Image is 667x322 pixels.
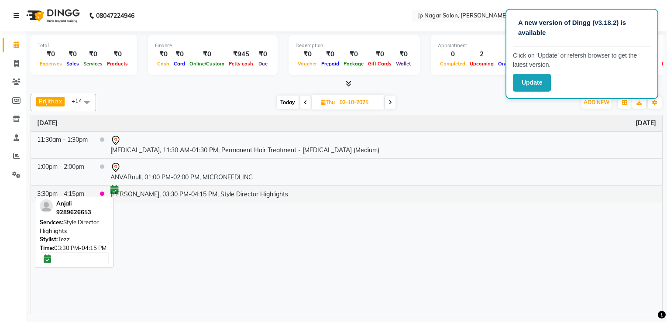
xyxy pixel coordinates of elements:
td: 1:00pm - 2:00pm [31,158,94,185]
div: ₹0 [105,49,130,59]
span: Wallet [394,61,413,67]
span: Style Director Highlights [40,219,99,234]
span: Today [277,96,299,109]
button: ADD NEW [581,96,612,109]
span: Sales [64,61,81,67]
div: Redemption [296,42,413,49]
div: ₹0 [394,49,413,59]
span: Stylist: [40,236,58,243]
b: 08047224946 [96,3,134,28]
div: ₹0 [38,49,64,59]
span: Time: [40,244,54,251]
th: October 2, 2025 [31,115,662,132]
div: ₹0 [366,49,394,59]
span: Cash [155,61,172,67]
a: October 2, 2025 [37,119,58,128]
img: logo [22,3,82,28]
span: Due [256,61,270,67]
div: ₹0 [341,49,366,59]
p: Click on ‘Update’ or refersh browser to get the latest version. [513,51,651,69]
div: Total [38,42,130,49]
div: ₹0 [255,49,271,59]
span: Online/Custom [187,61,227,67]
span: Prepaid [319,61,341,67]
span: Package [341,61,366,67]
td: [MEDICAL_DATA], 11:30 AM-01:30 PM, Permanent Hair Treatment - [MEDICAL_DATA] (Medium) [104,131,662,158]
span: Anjali [56,200,72,207]
span: Card [172,61,187,67]
span: Upcoming [468,61,496,67]
span: Completed [438,61,468,67]
span: ADD NEW [584,99,609,106]
div: 0 [496,49,521,59]
div: 03:30 PM-04:15 PM [40,244,109,253]
div: ₹945 [227,49,255,59]
span: Brijitha [39,98,58,105]
span: Expenses [38,61,64,67]
td: 11:30am - 1:30pm [31,131,94,158]
div: ₹0 [64,49,81,59]
span: Gift Cards [366,61,394,67]
div: ₹0 [155,49,172,59]
div: ₹0 [296,49,319,59]
div: ₹0 [172,49,187,59]
input: 2025-10-02 [337,96,381,109]
td: 3:30pm - 4:15pm [31,185,94,202]
div: Tezz [40,235,109,244]
span: Voucher [296,61,319,67]
div: 9289626653 [56,208,91,217]
span: Products [105,61,130,67]
a: October 2, 2025 [636,119,656,128]
span: Petty cash [227,61,255,67]
button: Update [513,74,551,92]
div: 0 [438,49,468,59]
span: Thu [319,99,337,106]
div: ₹0 [81,49,105,59]
td: [PERSON_NAME], 03:30 PM-04:15 PM, Style Director Highlights [104,185,662,202]
div: ₹0 [187,49,227,59]
div: ₹0 [319,49,341,59]
div: Appointment [438,42,546,49]
div: 2 [468,49,496,59]
p: A new version of Dingg (v3.18.2) is available [518,18,646,38]
span: Ongoing [496,61,521,67]
a: x [58,98,62,105]
img: profile [40,199,53,212]
td: ANVARnull, 01:00 PM-02:00 PM, MICRONEEDLING [104,158,662,185]
span: Services [81,61,105,67]
div: Finance [155,42,271,49]
span: Services: [40,219,63,226]
span: +14 [72,97,89,104]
